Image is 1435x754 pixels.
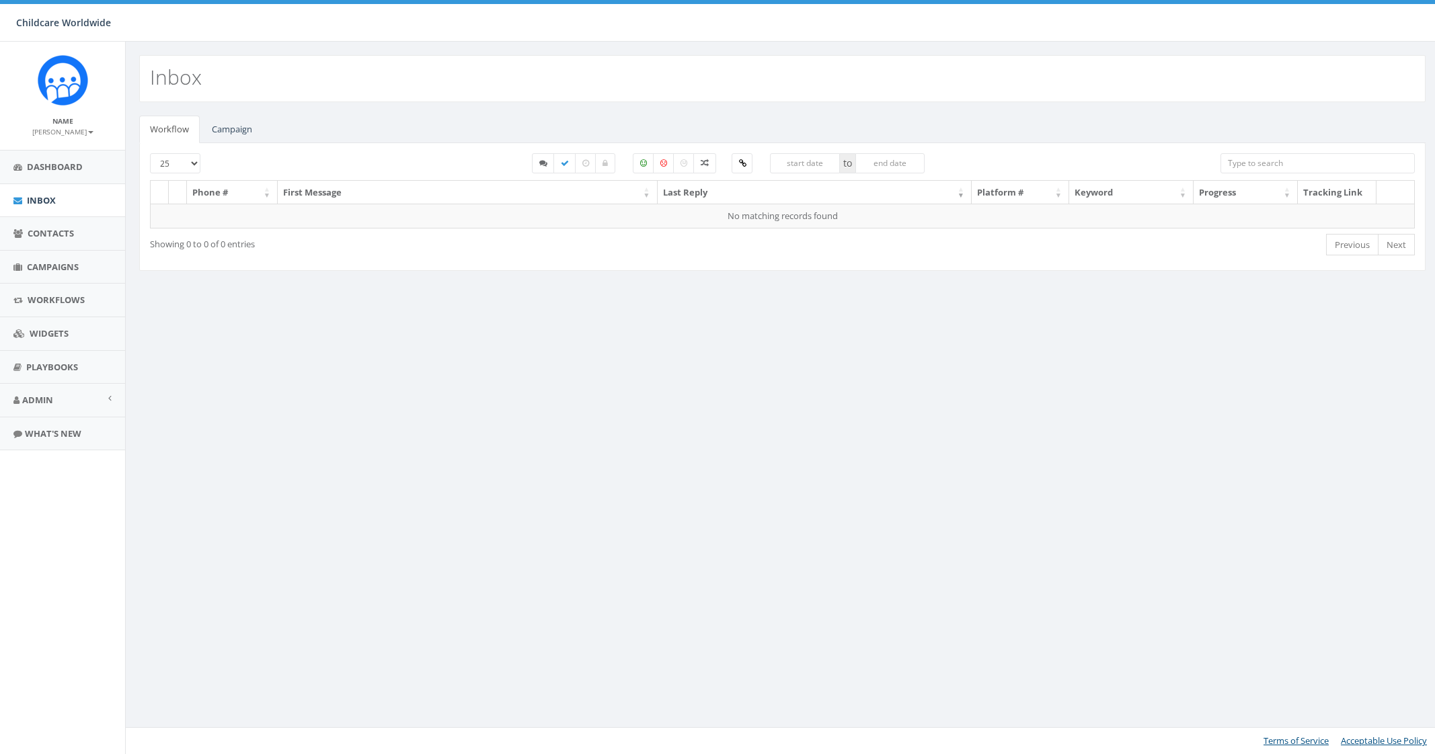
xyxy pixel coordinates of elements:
[150,66,202,88] h2: Inbox
[27,194,56,206] span: Inbox
[25,427,81,439] span: What's New
[972,181,1069,204] th: Platform #: activate to sort column ascending
[575,153,596,173] label: Expired
[553,153,576,173] label: Completed
[1326,234,1379,256] a: Previous
[855,153,925,173] input: end date
[32,125,93,137] a: [PERSON_NAME]
[201,116,263,143] a: Campaign
[38,55,88,106] img: Rally_Corp_Icon.png
[16,16,111,29] span: Childcare Worldwide
[187,181,278,204] th: Phone #: activate to sort column ascending
[26,361,78,373] span: Playbooks
[770,153,840,173] input: start date
[1069,181,1194,204] th: Keyword: activate to sort column ascending
[32,127,93,136] small: [PERSON_NAME]
[22,394,53,406] span: Admin
[27,161,83,173] span: Dashboard
[52,116,73,126] small: Name
[840,153,855,173] span: to
[1341,735,1427,747] a: Acceptable Use Policy
[1220,153,1414,173] input: Type to search
[732,153,752,173] label: Clicked
[653,153,674,173] label: Negative
[532,153,555,173] label: Started
[1298,181,1376,204] th: Tracking Link
[673,153,695,173] label: Neutral
[1378,234,1415,256] a: Next
[693,153,716,173] label: Mixed
[633,153,654,173] label: Positive
[1264,735,1329,747] a: Terms of Service
[1194,181,1298,204] th: Progress: activate to sort column ascending
[151,204,1415,228] td: No matching records found
[150,233,665,251] div: Showing 0 to 0 of 0 entries
[595,153,615,173] label: Closed
[28,227,74,239] span: Contacts
[27,261,79,273] span: Campaigns
[658,181,972,204] th: Last Reply: activate to sort column ascending
[30,327,69,339] span: Widgets
[28,294,85,306] span: Workflows
[139,116,200,143] a: Workflow
[278,181,658,204] th: First Message: activate to sort column ascending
